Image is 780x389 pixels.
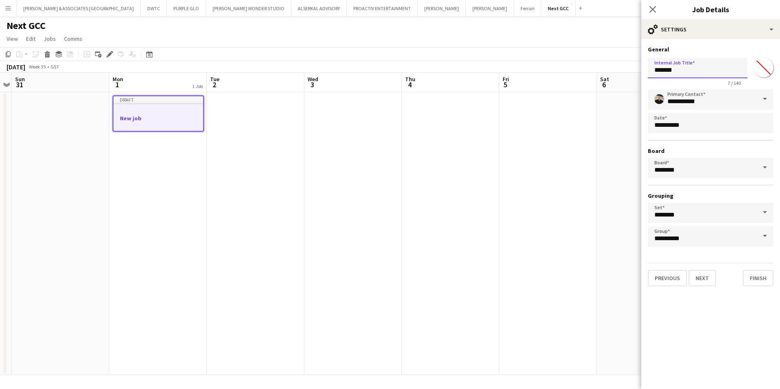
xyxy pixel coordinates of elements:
span: 4 [404,80,415,89]
button: Ferrari [514,0,541,16]
span: Comms [64,35,82,42]
span: Week 35 [27,64,47,70]
span: View [7,35,18,42]
button: Previous [648,270,687,286]
button: PROACTIV ENTERTAINMENT [347,0,418,16]
button: [PERSON_NAME] [418,0,466,16]
h3: Job Details [641,4,780,15]
button: Finish [743,270,773,286]
span: 7 / 140 [721,80,747,86]
button: Next GCC [541,0,576,16]
a: Jobs [40,33,59,44]
button: PURPLE GLO [167,0,206,16]
span: 31 [14,80,25,89]
a: Comms [61,33,86,44]
a: Edit [23,33,39,44]
button: [PERSON_NAME] WONDER STUDIO [206,0,291,16]
span: Tue [210,75,219,83]
button: [PERSON_NAME] & ASSOCIATES [GEOGRAPHIC_DATA] [17,0,141,16]
div: Settings [641,20,780,39]
span: Mon [113,75,123,83]
a: View [3,33,21,44]
span: Sun [15,75,25,83]
h3: General [648,46,773,53]
h1: Next GCC [7,20,46,32]
span: 5 [501,80,509,89]
span: Jobs [44,35,56,42]
h3: Grouping [648,192,773,199]
span: Sat [600,75,609,83]
div: Draft [113,96,203,103]
button: DWTC [141,0,167,16]
span: 3 [306,80,318,89]
button: ALSERKAL ADVISORY [291,0,347,16]
span: 1 [111,80,123,89]
div: GST [51,64,59,70]
span: 6 [599,80,609,89]
span: Fri [503,75,509,83]
h3: Board [648,147,773,155]
div: [DATE] [7,63,25,71]
div: 1 Job [192,83,203,89]
span: Edit [26,35,35,42]
button: [PERSON_NAME] [466,0,514,16]
app-job-card: DraftNew job [113,95,204,132]
span: Thu [405,75,415,83]
h3: New job [113,115,203,122]
button: Next [689,270,716,286]
span: Wed [308,75,318,83]
span: 2 [209,80,219,89]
